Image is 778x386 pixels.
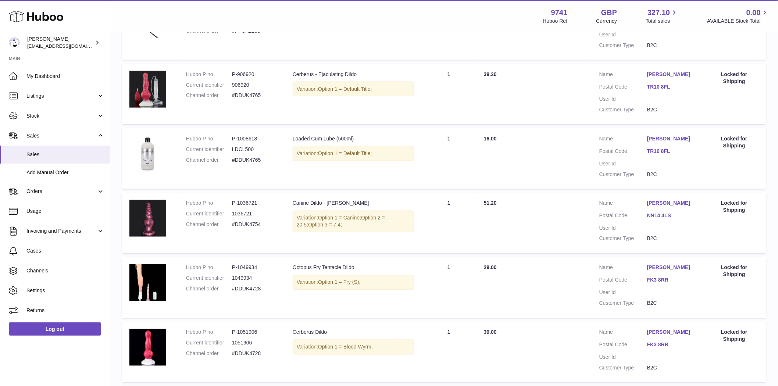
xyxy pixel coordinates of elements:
[186,264,232,271] dt: Huboo P no
[599,160,647,167] dt: User Id
[232,135,278,142] dd: P-1008618
[26,228,97,235] span: Invoicing and Payments
[293,329,414,336] div: Cerberus Dildo
[421,128,477,189] td: 1
[543,18,568,25] div: Huboo Ref
[26,169,104,176] span: Add Manual Order
[599,329,647,338] dt: Name
[599,135,647,144] dt: Name
[293,200,414,207] div: Canine Dildo - [PERSON_NAME]
[297,215,385,228] span: Option 2 = 20.5;
[186,221,232,228] dt: Channel order
[599,264,647,273] dt: Name
[129,135,166,172] img: LoadedCumLube1.webp
[647,329,695,336] a: [PERSON_NAME]
[599,365,647,372] dt: Customer Type
[484,329,497,335] span: 39.00
[599,289,647,296] dt: User Id
[129,200,166,237] img: 4_3143e3f7-52d4-47a4-9c58-aeb48a445549.jpg
[27,36,93,50] div: [PERSON_NAME]
[647,235,695,242] dd: B2C
[599,148,647,157] dt: Postal Code
[421,193,477,254] td: 1
[647,71,695,78] a: [PERSON_NAME]
[232,200,278,207] dd: P-1036721
[647,264,695,271] a: [PERSON_NAME]
[710,200,759,214] div: Locked for Shipping
[646,18,678,25] span: Total sales
[647,148,695,155] a: TR10 8FL
[27,43,108,49] span: [EMAIL_ADDRESS][DOMAIN_NAME]
[318,279,361,285] span: Option 1 = Fry (S);
[647,135,695,142] a: [PERSON_NAME]
[232,157,278,164] dd: #DDUK4765
[647,342,695,349] a: FK3 8RR
[599,225,647,232] dt: User Id
[421,64,477,125] td: 1
[551,8,568,18] strong: 9741
[232,146,278,153] dd: LDCL500
[26,112,97,119] span: Stock
[293,135,414,142] div: Loaded Cum Lube (500ml)
[232,211,278,218] dd: 1036721
[293,82,414,97] div: Variation:
[293,211,414,233] div: Variation:
[186,71,232,78] dt: Huboo P no
[318,344,373,350] span: Option 1 = Blood Wyrm;
[710,135,759,149] div: Locked for Shipping
[232,71,278,78] dd: P-906920
[599,354,647,361] dt: User Id
[707,18,769,25] span: AVAILABLE Stock Total
[647,277,695,284] a: FK3 8RR
[647,83,695,90] a: TR10 8FL
[599,235,647,242] dt: Customer Type
[710,71,759,85] div: Locked for Shipping
[232,340,278,347] dd: 1051906
[186,200,232,207] dt: Huboo P no
[484,71,497,77] span: 39.20
[26,267,104,274] span: Channels
[232,92,278,99] dd: #DDUK4765
[601,8,617,18] strong: GBP
[647,200,695,207] a: [PERSON_NAME]
[647,300,695,307] dd: B2C
[484,200,497,206] span: 51.20
[599,300,647,307] dt: Customer Type
[26,208,104,215] span: Usage
[232,329,278,336] dd: P-1051906
[599,71,647,80] dt: Name
[646,8,678,25] a: 327.10 Total sales
[26,151,104,158] span: Sales
[9,37,20,48] img: internalAdmin-9741@internal.huboo.com
[129,329,166,366] img: O1CN016GPXi81Kxqbk02sv0__4185431231-0-cib.jpg
[186,211,232,218] dt: Current identifier
[746,8,761,18] span: 0.00
[318,215,361,221] span: Option 1 = Canine;
[186,135,232,142] dt: Huboo P no
[26,93,97,100] span: Listings
[129,71,166,108] img: ZS-N5028_6.jpg
[26,132,97,139] span: Sales
[599,342,647,350] dt: Postal Code
[308,222,342,228] span: Option 3 = 7.4;
[421,257,477,318] td: 1
[186,340,232,347] dt: Current identifier
[186,157,232,164] dt: Channel order
[186,146,232,153] dt: Current identifier
[647,106,695,113] dd: B2C
[599,83,647,92] dt: Postal Code
[647,365,695,372] dd: B2C
[599,200,647,209] dt: Name
[647,8,670,18] span: 327.10
[186,82,232,89] dt: Current identifier
[186,275,232,282] dt: Current identifier
[707,8,769,25] a: 0.00 AVAILABLE Stock Total
[710,329,759,343] div: Locked for Shipping
[318,150,372,156] span: Option 1 = Default Title;
[599,42,647,49] dt: Customer Type
[293,71,414,78] div: Cerberus - Ejaculating Dildo
[26,73,104,80] span: My Dashboard
[484,265,497,271] span: 29.00
[232,275,278,282] dd: 1049934
[293,264,414,271] div: Octopus Fry Tentacle Dildo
